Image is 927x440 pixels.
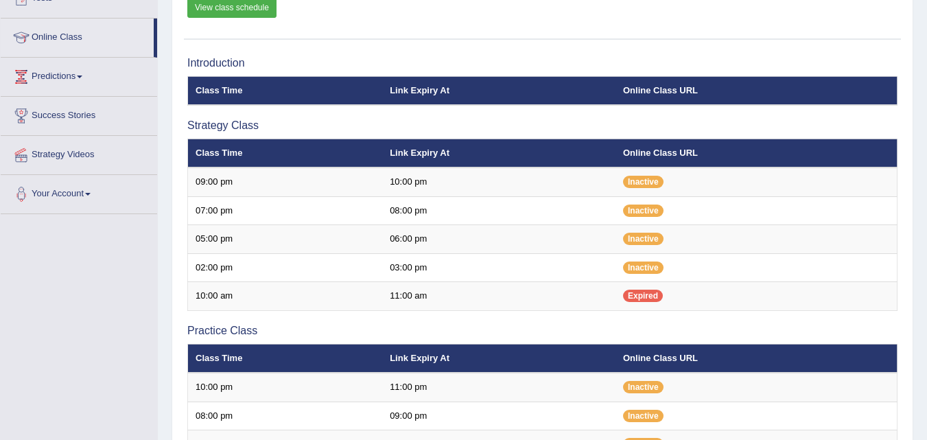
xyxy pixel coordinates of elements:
[1,19,154,53] a: Online Class
[615,139,897,167] th: Online Class URL
[188,373,383,402] td: 10:00 pm
[382,225,615,254] td: 06:00 pm
[623,176,664,188] span: Inactive
[615,76,897,105] th: Online Class URL
[382,253,615,282] td: 03:00 pm
[382,402,615,430] td: 09:00 pm
[188,282,383,311] td: 10:00 am
[382,139,615,167] th: Link Expiry At
[382,373,615,402] td: 11:00 pm
[382,282,615,311] td: 11:00 am
[188,139,383,167] th: Class Time
[188,253,383,282] td: 02:00 pm
[615,344,897,373] th: Online Class URL
[623,290,663,302] span: Expired
[188,225,383,254] td: 05:00 pm
[1,97,157,131] a: Success Stories
[623,205,664,217] span: Inactive
[382,196,615,225] td: 08:00 pm
[188,402,383,430] td: 08:00 pm
[187,325,897,337] h3: Practice Class
[188,76,383,105] th: Class Time
[623,410,664,422] span: Inactive
[187,119,897,132] h3: Strategy Class
[623,262,664,274] span: Inactive
[1,58,157,92] a: Predictions
[187,57,897,69] h3: Introduction
[188,344,383,373] th: Class Time
[382,344,615,373] th: Link Expiry At
[1,175,157,209] a: Your Account
[382,167,615,196] td: 10:00 pm
[382,76,615,105] th: Link Expiry At
[1,136,157,170] a: Strategy Videos
[623,233,664,245] span: Inactive
[188,167,383,196] td: 09:00 pm
[188,196,383,225] td: 07:00 pm
[623,381,664,393] span: Inactive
